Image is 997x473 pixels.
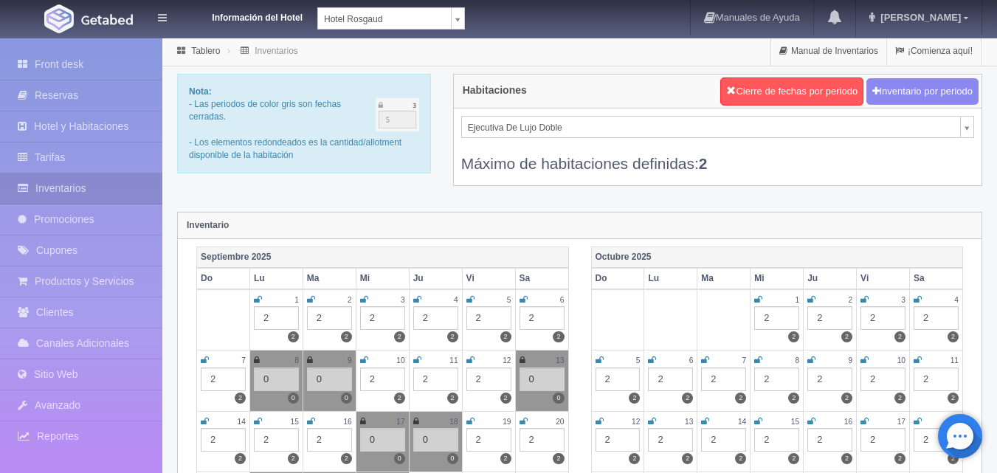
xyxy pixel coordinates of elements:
a: Inventarios [255,46,298,56]
div: 2 [520,306,565,330]
small: 12 [503,356,511,365]
small: 6 [689,356,694,365]
label: 2 [447,331,458,342]
th: Sa [515,268,568,289]
th: Lu [644,268,697,289]
a: ¡Comienza aquí! [887,37,981,66]
label: 2 [735,453,746,464]
div: 2 [860,306,905,330]
label: 2 [948,393,959,404]
label: 2 [288,453,299,464]
label: 0 [553,393,564,404]
th: Septiembre 2025 [197,246,569,268]
label: 2 [841,453,852,464]
label: 0 [447,453,458,464]
label: 2 [553,453,564,464]
small: 1 [796,296,800,304]
button: Cierre de fechas por periodo [720,77,863,106]
div: 2 [201,367,246,391]
label: 2 [841,331,852,342]
small: 3 [901,296,905,304]
label: 2 [629,393,640,404]
div: 0 [307,367,352,391]
label: 2 [788,331,799,342]
label: 2 [841,393,852,404]
small: 19 [503,418,511,426]
label: 2 [341,331,352,342]
label: 2 [500,331,511,342]
dt: Información del Hotel [184,7,303,24]
div: 2 [754,428,799,452]
label: 2 [735,393,746,404]
label: 2 [948,453,959,464]
label: 0 [288,393,299,404]
th: Vi [857,268,910,289]
th: Octubre 2025 [591,246,963,268]
div: 2 [754,367,799,391]
div: 2 [914,306,959,330]
label: 2 [288,331,299,342]
label: 2 [235,393,246,404]
small: 10 [897,356,905,365]
div: 2 [860,367,905,391]
span: Ejecutiva De Lujo Doble [468,117,954,139]
small: 5 [636,356,641,365]
small: 12 [632,418,640,426]
th: Sa [910,268,963,289]
div: 2 [201,428,246,452]
div: 2 [254,306,299,330]
b: Nota: [189,86,212,97]
div: 2 [413,306,458,330]
small: 6 [560,296,565,304]
a: Tablero [191,46,220,56]
div: 0 [413,428,458,452]
small: 2 [348,296,352,304]
button: Inventario por periodo [866,78,979,106]
div: 2 [254,428,299,452]
th: Mi [356,268,409,289]
small: 5 [507,296,511,304]
small: 14 [238,418,246,426]
small: 10 [396,356,404,365]
th: Ma [303,268,356,289]
th: Ju [804,268,857,289]
div: - Las periodos de color gris son fechas cerradas. - Los elementos redondeados es la cantidad/allo... [177,74,431,173]
th: Ju [409,268,462,289]
label: 2 [394,393,405,404]
a: Manual de Inventarios [771,37,886,66]
img: Getabed [81,14,133,25]
div: 0 [360,428,405,452]
label: 2 [341,453,352,464]
a: Ejecutiva De Lujo Doble [461,116,974,138]
label: 2 [894,393,905,404]
div: 2 [701,367,746,391]
div: Máximo de habitaciones definidas: [461,138,974,174]
label: 2 [788,393,799,404]
label: 2 [447,393,458,404]
label: 2 [500,453,511,464]
label: 2 [500,393,511,404]
small: 17 [897,418,905,426]
label: 2 [394,331,405,342]
b: 2 [699,155,708,172]
small: 3 [401,296,405,304]
small: 4 [954,296,959,304]
label: 0 [394,453,405,464]
div: 2 [701,428,746,452]
small: 7 [241,356,246,365]
div: 2 [413,367,458,391]
img: cutoff.png [376,98,419,131]
small: 16 [343,418,351,426]
small: 15 [291,418,299,426]
th: Vi [462,268,515,289]
small: 1 [294,296,299,304]
div: 2 [860,428,905,452]
div: 2 [807,428,852,452]
div: 2 [648,367,693,391]
div: 2 [466,367,511,391]
small: 9 [348,356,352,365]
span: Hotel Rosgaud [324,8,445,30]
small: 8 [796,356,800,365]
h4: Habitaciones [463,85,527,96]
div: 2 [754,306,799,330]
